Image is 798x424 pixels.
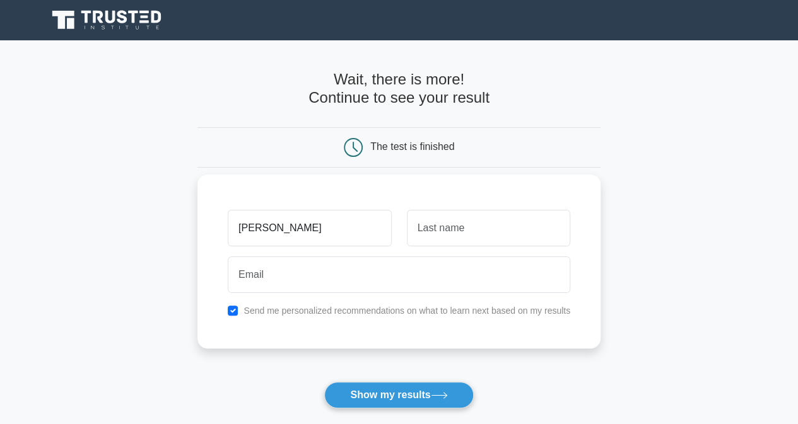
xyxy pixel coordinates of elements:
[370,141,454,152] div: The test is finished
[324,382,473,408] button: Show my results
[228,256,570,293] input: Email
[228,210,391,246] input: First name
[197,71,601,107] h4: Wait, there is more! Continue to see your result
[407,210,570,246] input: Last name
[244,306,570,316] label: Send me personalized recommendations on what to learn next based on my results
